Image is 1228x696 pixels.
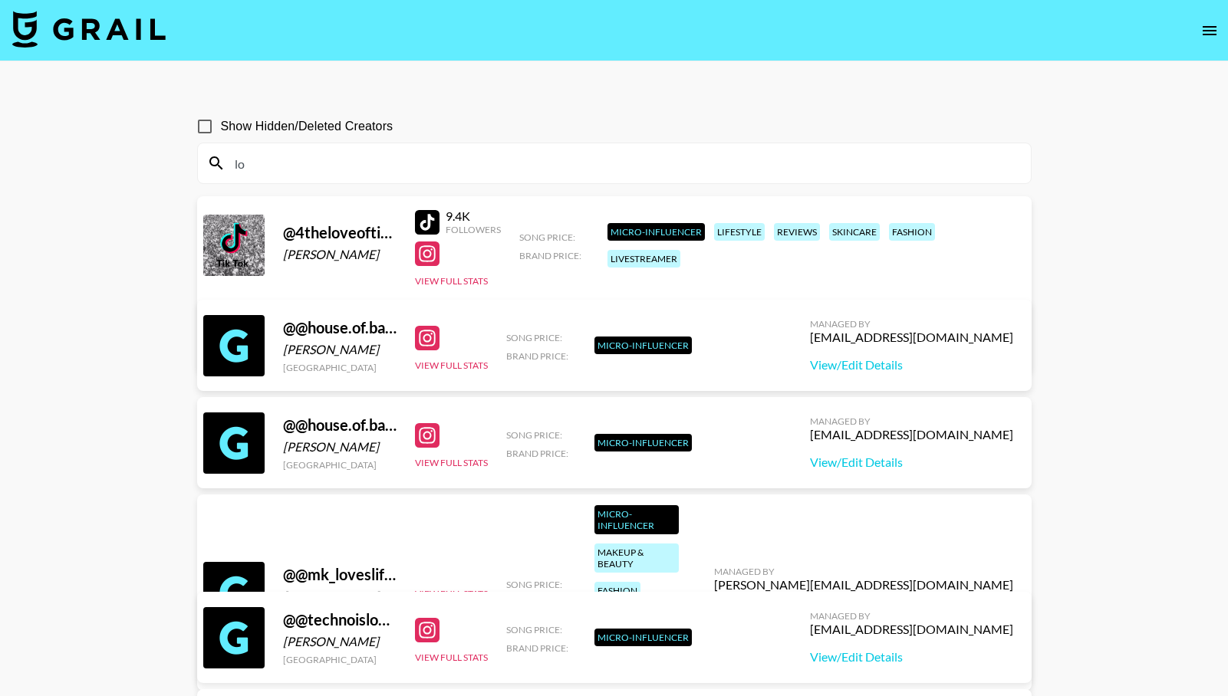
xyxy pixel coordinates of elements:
[810,427,1013,442] div: [EMAIL_ADDRESS][DOMAIN_NAME]
[889,223,935,241] div: fashion
[810,622,1013,637] div: [EMAIL_ADDRESS][DOMAIN_NAME]
[829,223,880,241] div: skincare
[810,455,1013,470] a: View/Edit Details
[714,577,1013,593] div: [PERSON_NAME][EMAIL_ADDRESS][DOMAIN_NAME]
[283,565,397,584] div: @ @mk_loveslife3
[283,415,397,435] div: @ @house.of.bangers - @housegifter - @houselovers
[446,208,501,224] div: 9.4K
[594,629,692,646] div: Micro-Influencer
[810,318,1013,330] div: Managed By
[221,117,393,136] span: Show Hidden/Deleted Creators
[283,439,397,455] div: [PERSON_NAME]
[607,250,680,268] div: livestreamer
[506,332,562,343] span: Song Price:
[283,247,397,262] div: [PERSON_NAME]
[415,359,488,371] button: View Full Stats
[12,11,166,48] img: Grail Talent
[283,362,397,373] div: [GEOGRAPHIC_DATA]
[415,652,488,663] button: View Full Stats
[283,223,397,242] div: @ 4theloveoftiktokshop
[506,624,562,635] span: Song Price:
[519,231,575,243] span: Song Price:
[594,434,692,451] div: Micro-Influencer
[506,642,568,654] span: Brand Price:
[714,566,1013,577] div: Managed By
[283,342,397,357] div: [PERSON_NAME]
[283,589,397,604] div: [PERSON_NAME]
[594,582,640,599] div: fashion
[283,318,397,337] div: @ @house.of.bangers @housevibesonly @housegifter @techhousemusic @houselovers @clubculture @deepa...
[283,634,397,649] div: [PERSON_NAME]
[415,457,488,468] button: View Full Stats
[594,543,679,573] div: makeup & beauty
[1194,15,1225,46] button: open drawer
[506,448,568,459] span: Brand Price:
[594,337,692,354] div: Micro-Influencer
[283,459,397,471] div: [GEOGRAPHIC_DATA]
[714,223,765,241] div: lifestyle
[810,415,1013,427] div: Managed By
[607,223,705,241] div: Micro-Influencer
[594,505,679,534] div: Micro-Influencer
[519,250,581,261] span: Brand Price:
[283,654,397,665] div: [GEOGRAPHIC_DATA]
[810,330,1013,345] div: [EMAIL_ADDRESS][DOMAIN_NAME]
[446,224,501,235] div: Followers
[506,350,568,362] span: Brand Price:
[810,357,1013,373] a: View/Edit Details
[810,610,1013,622] div: Managed By
[774,223,820,241] div: reviews
[810,649,1013,665] a: View/Edit Details
[415,588,488,599] button: View Full Stats
[415,275,488,287] button: View Full Stats
[506,579,562,590] span: Song Price:
[506,429,562,441] span: Song Price:
[283,610,397,629] div: @ @technoislove_
[226,151,1022,176] input: Search by User Name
